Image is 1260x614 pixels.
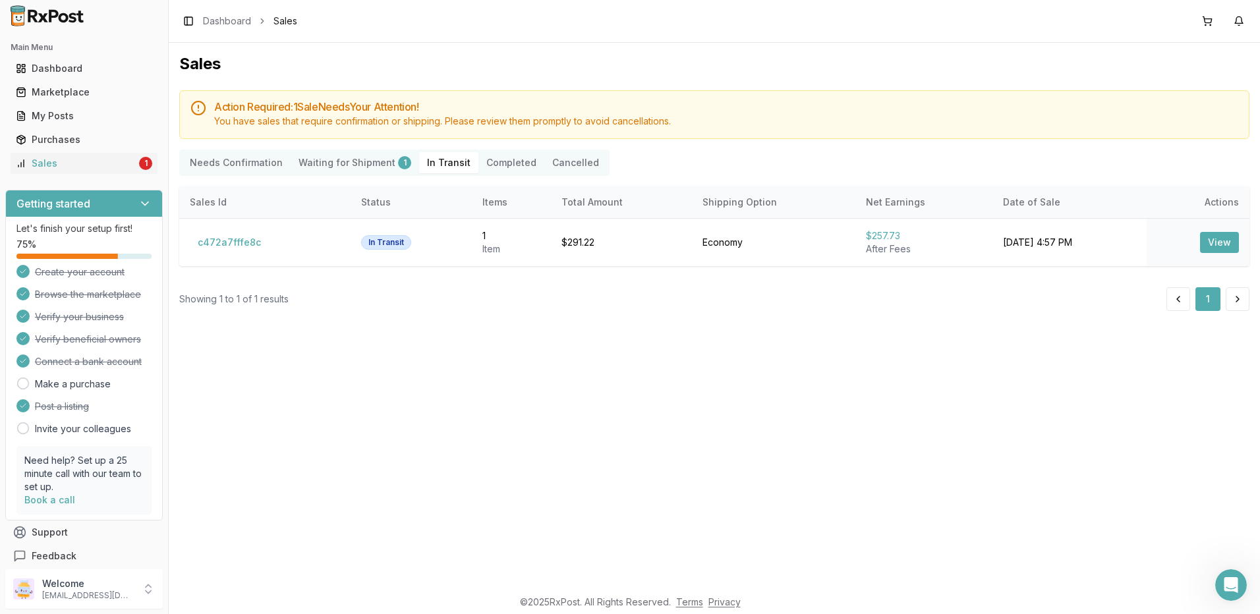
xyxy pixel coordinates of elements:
[58,17,243,56] div: This is my first sale I just dropped off the package what else do I need to do on the site?
[203,14,251,28] a: Dashboard
[160,395,172,406] span: amazing
[139,157,152,170] div: 1
[11,80,157,104] a: Marketplace
[206,5,231,30] button: Home
[1195,287,1220,311] button: 1
[5,105,163,126] button: My Posts
[472,186,551,218] th: Items
[11,9,253,74] div: Samer says…
[179,186,351,218] th: Sales Id
[57,77,225,89] div: joined the conversation
[11,148,216,306] div: If yes after you confirmed the sale the money starts to move. Since its a ACH Transfer it does ta...
[551,186,692,218] th: Total Amount
[35,422,131,435] a: Invite your colleagues
[42,590,134,601] p: [EMAIL_ADDRESS][DOMAIN_NAME]
[1215,569,1247,601] iframe: Intercom live chat
[5,129,163,150] button: Purchases
[57,78,130,88] b: [PERSON_NAME]
[676,596,703,607] a: Terms
[214,115,1238,128] div: You have sales that require confirmation or shipping. Please review them promptly to avoid cancel...
[11,316,253,334] div: [DATE]
[692,186,855,218] th: Shipping Option
[182,152,291,173] button: Needs Confirmation
[866,229,983,242] div: $257.73
[16,62,152,75] div: Dashboard
[214,101,1238,112] h5: Action Required: 1 Sale Need s Your Attention!
[11,128,157,152] a: Purchases
[11,42,157,53] h2: Main Menu
[42,577,134,590] p: Welcome
[11,105,216,146] div: Hello! You Included the packing slip inside the package correct?
[63,432,73,442] button: Upload attachment
[11,334,216,376] div: Help [PERSON_NAME] understand how they’re doing:
[11,74,253,105] div: Manuel says…
[35,310,124,323] span: Verify your business
[855,186,993,218] th: Net Earnings
[35,400,89,413] span: Post a listing
[231,5,255,29] div: Close
[11,334,253,377] div: Roxy says…
[16,157,136,170] div: Sales
[9,5,34,30] button: go back
[1003,236,1136,249] div: [DATE] 4:57 PM
[32,549,76,563] span: Feedback
[40,76,53,90] img: Profile image for Manuel
[478,152,544,173] button: Completed
[291,152,419,173] button: Waiting for Shipment
[64,7,90,16] h1: Roxy
[1147,186,1249,218] th: Actions
[16,196,90,211] h3: Getting started
[5,82,163,103] button: Marketplace
[702,236,845,249] div: Economy
[16,109,152,123] div: My Posts
[16,86,152,99] div: Marketplace
[273,14,297,28] span: Sales
[866,242,983,256] div: After Fees
[35,355,142,368] span: Connect a bank account
[361,235,411,250] div: In Transit
[5,520,163,544] button: Support
[5,58,163,79] button: Dashboard
[11,148,253,316] div: Manuel says…
[708,596,741,607] a: Privacy
[27,393,179,408] div: You rated the conversation
[11,105,253,148] div: Manuel says…
[64,16,164,30] p: The team can also help
[47,9,253,64] div: This is my first sale I just dropped off the package what else do I need to do on the site?
[398,156,411,169] div: 1
[16,133,152,146] div: Purchases
[38,7,59,28] img: Profile image for Roxy
[5,5,90,26] img: RxPost Logo
[20,432,31,442] button: Emoji picker
[482,242,540,256] div: Item
[179,53,1249,74] h1: Sales
[482,229,540,242] div: 1
[16,238,36,251] span: 75 %
[21,155,206,298] div: If yes after you confirmed the sale the money starts to move. Since its a ACH Transfer it does ta...
[226,426,247,447] button: Send a message…
[11,57,157,80] a: Dashboard
[21,113,206,138] div: Hello! You Included the packing slip inside the package correct?
[35,265,125,279] span: Create your account
[11,377,253,455] div: Roxy says…
[11,404,252,426] textarea: Message…
[11,104,157,128] a: My Posts
[1200,232,1239,253] button: View
[992,186,1147,218] th: Date of Sale
[21,342,206,368] div: Help [PERSON_NAME] understand how they’re doing:
[42,432,52,442] button: Gif picker
[561,236,681,249] div: $291.22
[179,293,289,306] div: Showing 1 to 1 of 1 results
[35,377,111,391] a: Make a purchase
[190,232,269,253] button: c472a7fffe8c
[24,494,75,505] a: Book a call
[203,14,297,28] nav: breadcrumb
[351,186,472,218] th: Status
[5,544,163,568] button: Feedback
[35,333,141,346] span: Verify beneficial owners
[35,288,141,301] span: Browse the marketplace
[13,578,34,600] img: User avatar
[11,152,157,175] a: Sales1
[5,153,163,174] button: Sales1
[24,454,144,493] p: Need help? Set up a 25 minute call with our team to set up.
